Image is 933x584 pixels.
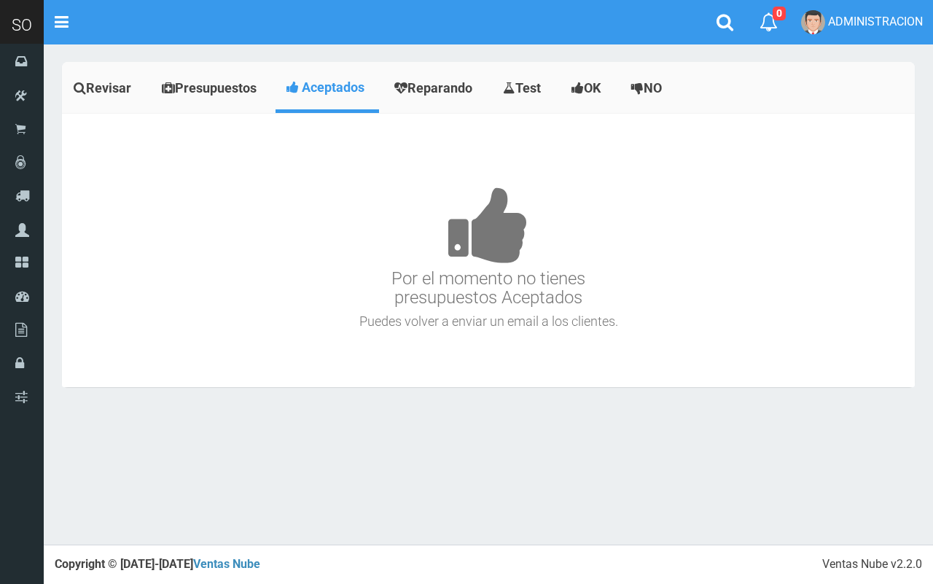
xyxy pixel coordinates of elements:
[55,557,260,571] strong: Copyright © [DATE]-[DATE]
[66,143,911,308] h3: Por el momento no tienes presupuestos Aceptados
[276,66,379,109] a: Aceptados
[584,80,601,96] span: OK
[620,66,677,111] a: NO
[193,557,260,571] a: Ventas Nube
[66,314,911,329] h4: Puedes volver a enviar un email a los clientes.
[801,10,825,34] img: User Image
[383,66,488,111] a: Reparando
[62,66,147,111] a: Revisar
[407,80,472,96] span: Reparando
[644,80,662,96] span: NO
[828,15,923,28] span: ADMINISTRACION
[175,80,257,96] span: Presupuestos
[560,66,616,111] a: OK
[302,79,364,95] span: Aceptados
[491,66,556,111] a: Test
[822,556,922,573] div: Ventas Nube v2.2.0
[773,7,786,20] span: 0
[150,66,272,111] a: Presupuestos
[515,80,541,96] span: Test
[86,80,131,96] span: Revisar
